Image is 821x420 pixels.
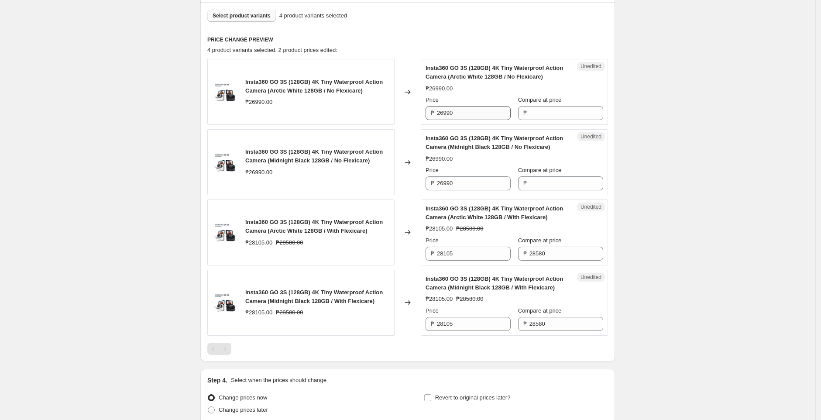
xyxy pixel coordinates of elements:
strike: ₱28580.00 [276,308,303,317]
div: ₱28105.00 [245,238,272,247]
span: Unedited [581,63,601,70]
img: ADInsta360GO3SBOTH_74dbbf98-7cd7-4974-8821-7ddeaeea67ff_80x.jpg [212,289,238,316]
span: Insta360 GO 3S (128GB) 4K Tiny Waterproof Action Camera (Midnight Black 128GB / No Flexicare) [245,148,383,164]
div: ₱28105.00 [426,224,453,233]
span: ₱ [523,320,527,327]
img: ADInsta360GO3SBOTH_74dbbf98-7cd7-4974-8821-7ddeaeea67ff_80x.jpg [212,79,238,105]
button: Select product variants [207,10,276,22]
span: Compare at price [518,96,562,103]
strike: ₱28580.00 [456,224,483,233]
span: ₱ [431,110,434,116]
span: Insta360 GO 3S (128GB) 4K Tiny Waterproof Action Camera (Midnight Black 128GB / With Flexicare) [245,289,383,304]
div: ₱26990.00 [426,84,453,93]
span: Insta360 GO 3S (128GB) 4K Tiny Waterproof Action Camera (Arctic White 128GB / With Flexicare) [245,219,383,234]
span: Insta360 GO 3S (128GB) 4K Tiny Waterproof Action Camera (Midnight Black 128GB / With Flexicare) [426,275,563,291]
span: Select product variants [213,12,271,19]
span: Price [426,237,439,244]
div: ₱26990.00 [245,98,272,107]
span: ₱ [431,180,434,186]
strike: ₱28580.00 [456,295,483,303]
img: ADInsta360GO3SBOTH_74dbbf98-7cd7-4974-8821-7ddeaeea67ff_80x.jpg [212,219,238,245]
span: Insta360 GO 3S (128GB) 4K Tiny Waterproof Action Camera (Midnight Black 128GB / No Flexicare) [426,135,563,150]
span: Compare at price [518,307,562,314]
div: ₱28105.00 [245,308,272,317]
strike: ₱28580.00 [276,238,303,247]
span: Compare at price [518,237,562,244]
span: Change prices later [219,406,268,413]
span: Price [426,307,439,314]
span: Change prices now [219,394,267,401]
div: ₱26990.00 [426,155,453,163]
div: ₱26990.00 [245,168,272,177]
span: Price [426,167,439,173]
span: Compare at price [518,167,562,173]
img: ADInsta360GO3SBOTH_74dbbf98-7cd7-4974-8821-7ddeaeea67ff_80x.jpg [212,149,238,176]
span: ₱ [523,250,527,257]
span: Unedited [581,133,601,140]
span: Insta360 GO 3S (128GB) 4K Tiny Waterproof Action Camera (Arctic White 128GB / No Flexicare) [426,65,563,80]
p: Select when the prices should change [231,376,326,385]
span: Revert to original prices later? [435,394,511,401]
span: ₱ [523,180,527,186]
h6: PRICE CHANGE PREVIEW [207,36,608,43]
h2: Step 4. [207,376,227,385]
span: 4 product variants selected. 2 product prices edited: [207,47,337,53]
span: Insta360 GO 3S (128GB) 4K Tiny Waterproof Action Camera (Arctic White 128GB / With Flexicare) [426,205,563,220]
span: Unedited [581,274,601,281]
span: Unedited [581,203,601,210]
nav: Pagination [207,343,231,355]
span: Insta360 GO 3S (128GB) 4K Tiny Waterproof Action Camera (Arctic White 128GB / No Flexicare) [245,79,383,94]
div: ₱28105.00 [426,295,453,303]
span: Price [426,96,439,103]
span: ₱ [431,320,434,327]
span: ₱ [523,110,527,116]
span: ₱ [431,250,434,257]
span: 4 product variants selected [279,11,347,20]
